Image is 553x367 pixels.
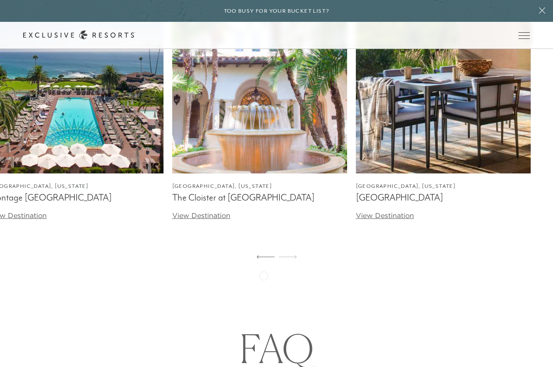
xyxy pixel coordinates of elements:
[356,211,414,220] a: View Destination
[518,32,530,38] button: Open navigation
[356,192,531,203] figcaption: [GEOGRAPHIC_DATA]
[172,192,347,203] figcaption: The Cloister at [GEOGRAPHIC_DATA]
[356,182,531,190] figcaption: [GEOGRAPHIC_DATA], [US_STATE]
[172,182,347,190] figcaption: [GEOGRAPHIC_DATA], [US_STATE]
[172,211,230,220] a: View Destination
[224,7,330,15] h6: Too busy for your bucket list?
